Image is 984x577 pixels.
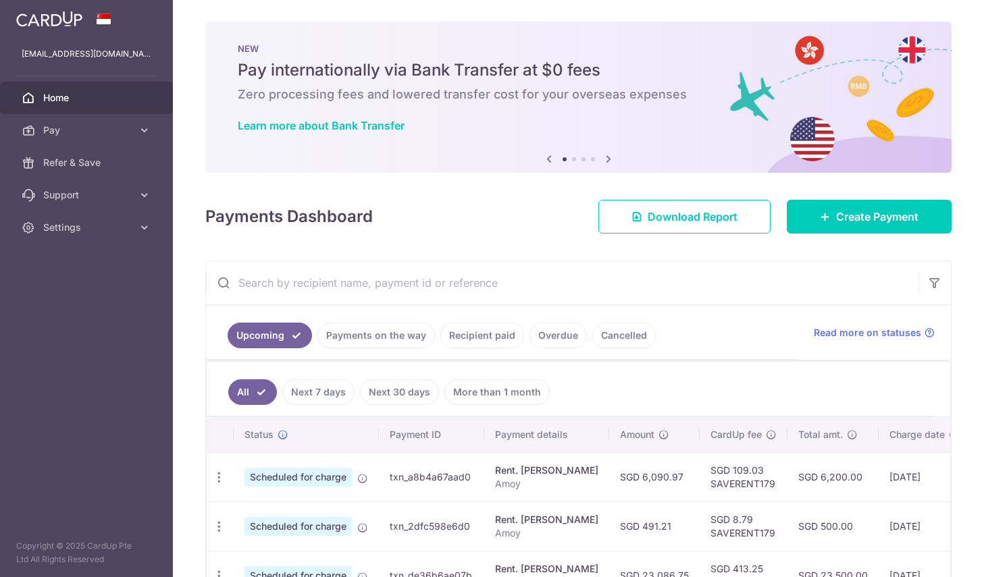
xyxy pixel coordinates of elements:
[592,323,656,348] a: Cancelled
[889,428,945,441] span: Charge date
[898,537,970,570] iframe: Opens a widget where you can find more information
[495,477,598,491] p: Amoy
[529,323,587,348] a: Overdue
[282,379,355,405] a: Next 7 days
[238,86,919,103] h6: Zero processing fees and lowered transfer cost for your overseas expenses
[787,501,879,551] td: SGD 500.00
[814,326,935,339] a: Read more on statuses
[495,562,598,576] div: Rent. [PERSON_NAME]
[379,501,484,551] td: txn_2dfc598e6d0
[484,417,609,452] th: Payment details
[495,464,598,477] div: Rent. [PERSON_NAME]
[787,200,952,233] a: Create Payment
[700,452,787,501] td: SGD 109.03 SAVERENT179
[244,517,352,536] span: Scheduled for charge
[495,526,598,540] p: Amoy
[648,209,737,225] span: Download Report
[206,261,918,304] input: Search by recipient name, payment id or reference
[379,452,484,501] td: txn_a8b4a67aad0
[43,188,132,202] span: Support
[43,123,132,137] span: Pay
[317,323,435,348] a: Payments on the way
[798,428,843,441] span: Total amt.
[205,22,952,173] img: Bank transfer banner
[228,379,277,405] a: All
[609,452,700,501] td: SGD 6,090.97
[700,501,787,551] td: SGD 8.79 SAVERENT179
[43,221,132,234] span: Settings
[710,428,762,441] span: CardUp fee
[43,91,132,105] span: Home
[495,513,598,526] div: Rent. [PERSON_NAME]
[444,379,550,405] a: More than 1 month
[440,323,524,348] a: Recipient paid
[205,204,373,229] h4: Payments Dashboard
[598,200,771,233] a: Download Report
[244,428,274,441] span: Status
[43,156,132,169] span: Refer & Save
[620,428,654,441] span: Amount
[228,323,312,348] a: Upcoming
[836,209,918,225] span: Create Payment
[238,43,919,54] p: NEW
[238,59,919,81] h5: Pay internationally via Bank Transfer at $0 fees
[879,452,970,501] td: [DATE]
[814,326,921,339] span: Read more on statuses
[238,119,405,132] a: Learn more about Bank Transfer
[360,379,439,405] a: Next 30 days
[787,452,879,501] td: SGD 6,200.00
[244,468,352,487] span: Scheduled for charge
[379,417,484,452] th: Payment ID
[16,11,82,27] img: CardUp
[879,501,970,551] td: [DATE]
[609,501,700,551] td: SGD 491.21
[22,47,151,61] p: [EMAIL_ADDRESS][DOMAIN_NAME]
